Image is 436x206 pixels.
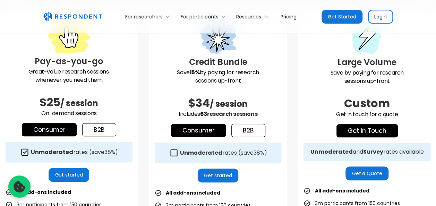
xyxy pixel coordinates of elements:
img: Untitled UI logotext [43,12,102,21]
span: 38% [254,149,264,157]
span: / session [210,98,248,110]
strong: Unmoderated [180,149,222,157]
p: Includes [155,110,282,118]
a: Get started [198,169,238,182]
a: Get started [49,168,89,182]
span: / session [60,97,98,109]
a: b2b [82,123,116,136]
a: Pricing [275,8,302,25]
a: home [43,12,102,21]
a: Get Started [322,10,362,24]
a: get in touch [336,124,398,137]
div: and rates available [310,148,424,155]
strong: Unmoderated [31,148,73,156]
strong: All add-ons included [17,189,71,196]
div: rates (save ) [31,149,118,156]
div: Resources [232,8,275,25]
p: Save by paying for research sessions up-front [155,68,282,85]
div: For participants [181,13,219,20]
span: research sessions [207,110,257,118]
span: 63 [200,110,207,118]
a: Consumer [22,123,77,136]
span: $25 [40,94,60,110]
h3: Credit Bundle [155,56,282,68]
div: For participants [177,8,232,25]
div: For researchers [121,8,177,25]
strong: All add-ons included [315,187,369,194]
strong: 15% [190,68,200,76]
p: Great-value research sessions, whenever you need them [6,68,132,84]
span: 38% [104,148,115,156]
span: $34 [188,95,210,111]
a: b2b [231,124,265,137]
p: On-demand sessions [6,109,132,118]
strong: Survey [363,148,383,156]
div: rates (save ) [180,149,267,156]
a: Get a Quote [345,166,388,180]
h3: Pay-as-you-go [6,55,132,68]
div: Resources [236,13,261,20]
h3: Large Volume [304,56,430,69]
a: Consumer [171,124,226,137]
span: Custom [344,95,390,111]
strong: Unmoderated [310,148,353,156]
p: Save by paying for research sessions up-front [304,69,430,85]
a: Login [368,10,393,24]
strong: All add-ons included [166,189,220,196]
p: Get in touch for a quote [304,110,430,119]
div: For researchers [125,13,163,20]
